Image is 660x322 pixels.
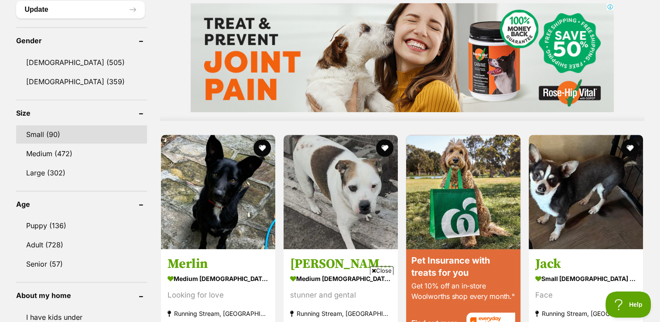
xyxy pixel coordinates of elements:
[168,289,269,301] div: Looking for love
[16,72,147,91] a: [DEMOGRAPHIC_DATA] (359)
[290,255,391,272] h3: [PERSON_NAME]
[535,272,636,284] strong: small [DEMOGRAPHIC_DATA] Dog
[16,255,147,273] a: Senior (57)
[529,135,643,249] img: Jack - Chihuahua Dog
[253,139,271,157] button: favourite
[290,272,391,284] strong: medium [DEMOGRAPHIC_DATA] Dog
[16,216,147,235] a: Puppy (136)
[16,164,147,182] a: Large (302)
[161,135,275,249] img: Merlin - Border Collie x Australian Kelpie Dog
[16,37,147,45] header: Gender
[16,1,145,18] button: Update
[16,200,147,208] header: Age
[191,3,614,112] iframe: Advertisement
[168,255,269,272] h3: Merlin
[16,144,147,163] a: Medium (472)
[16,236,147,254] a: Adult (728)
[168,307,269,319] strong: Running Stream, [GEOGRAPHIC_DATA]
[171,278,489,318] iframe: Advertisement
[168,272,269,284] strong: medium [DEMOGRAPHIC_DATA] Dog
[16,291,147,299] header: About my home
[622,139,639,157] button: favourite
[535,255,636,272] h3: Jack
[16,53,147,72] a: [DEMOGRAPHIC_DATA] (505)
[284,135,398,249] img: Rosie - Staffordshire Bull Terrier Dog
[535,307,636,319] strong: Running Stream, [GEOGRAPHIC_DATA]
[605,291,651,318] iframe: Help Scout Beacon - Open
[16,125,147,144] a: Small (90)
[535,289,636,301] div: Face
[370,266,393,275] span: Close
[16,109,147,117] header: Size
[376,139,393,157] button: favourite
